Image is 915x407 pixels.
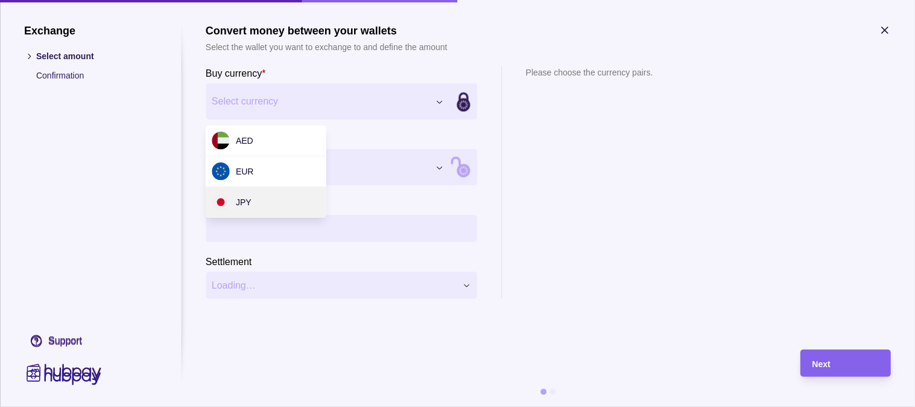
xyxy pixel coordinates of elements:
[212,193,230,211] img: jp
[236,136,253,146] span: AED
[212,132,230,150] img: ae
[236,197,252,207] span: JPY
[236,167,254,176] span: EUR
[212,162,230,181] img: eu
